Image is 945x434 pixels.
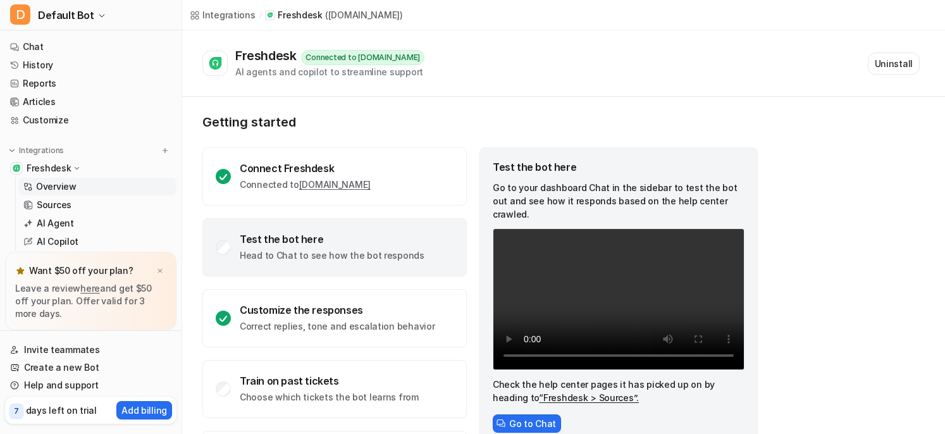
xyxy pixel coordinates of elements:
[14,406,19,417] p: 7
[38,6,94,24] span: Default Bot
[497,419,505,428] img: ChatIcon
[240,178,371,191] p: Connected to
[493,161,744,173] div: Test the bot here
[18,214,176,232] a: AI Agent
[37,217,74,230] p: AI Agent
[5,376,176,394] a: Help and support
[15,266,25,276] img: star
[240,320,435,333] p: Correct replies, tone and escalation behavior
[18,196,176,214] a: Sources
[235,65,424,78] div: AI agents and copilot to streamline support
[161,146,170,155] img: menu_add.svg
[18,178,176,195] a: Overview
[240,375,419,387] div: Train on past tickets
[5,56,176,74] a: History
[156,267,164,275] img: x
[8,146,16,155] img: expand menu
[5,93,176,111] a: Articles
[299,179,371,190] a: [DOMAIN_NAME]
[5,111,176,129] a: Customize
[13,164,20,172] img: Freshdesk
[5,359,176,376] a: Create a new Bot
[37,199,71,211] p: Sources
[5,75,176,92] a: Reports
[240,233,424,245] div: Test the bot here
[868,53,920,75] button: Uninstall
[26,404,97,417] p: days left on trial
[37,235,78,248] p: AI Copilot
[36,180,77,193] p: Overview
[19,146,64,156] p: Integrations
[240,249,424,262] p: Head to Chat to see how the bot responds
[202,8,256,22] div: Integrations
[190,8,256,22] a: Integrations
[27,162,71,175] p: Freshdesk
[259,9,262,21] span: /
[5,144,68,157] button: Integrations
[325,9,403,22] p: ( [DOMAIN_NAME] )
[493,228,744,370] video: Your browser does not support the video tag.
[5,341,176,359] a: Invite teammates
[493,414,561,433] button: Go to Chat
[539,392,639,403] a: “Freshdesk > Sources”.
[240,304,435,316] div: Customize the responses
[29,264,133,277] p: Want $50 off your plan?
[278,9,322,22] p: Freshdesk
[5,38,176,56] a: Chat
[15,282,166,320] p: Leave a review and get $50 off your plan. Offer valid for 3 more days.
[202,115,759,130] p: Getting started
[301,50,424,65] div: Connected to [DOMAIN_NAME]
[493,378,744,404] p: Check the help center pages it has picked up on by heading to
[80,283,100,294] a: here
[240,162,371,175] div: Connect Freshdesk
[493,181,744,221] p: Go to your dashboard Chat in the sidebar to test the bot out and see how it responds based on the...
[18,233,176,251] a: AI Copilot
[265,9,402,22] a: Freshdesk([DOMAIN_NAME])
[10,4,30,25] span: D
[240,391,419,404] p: Choose which tickets the bot learns from
[235,48,301,63] div: Freshdesk
[116,401,172,419] button: Add billing
[121,404,167,417] p: Add billing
